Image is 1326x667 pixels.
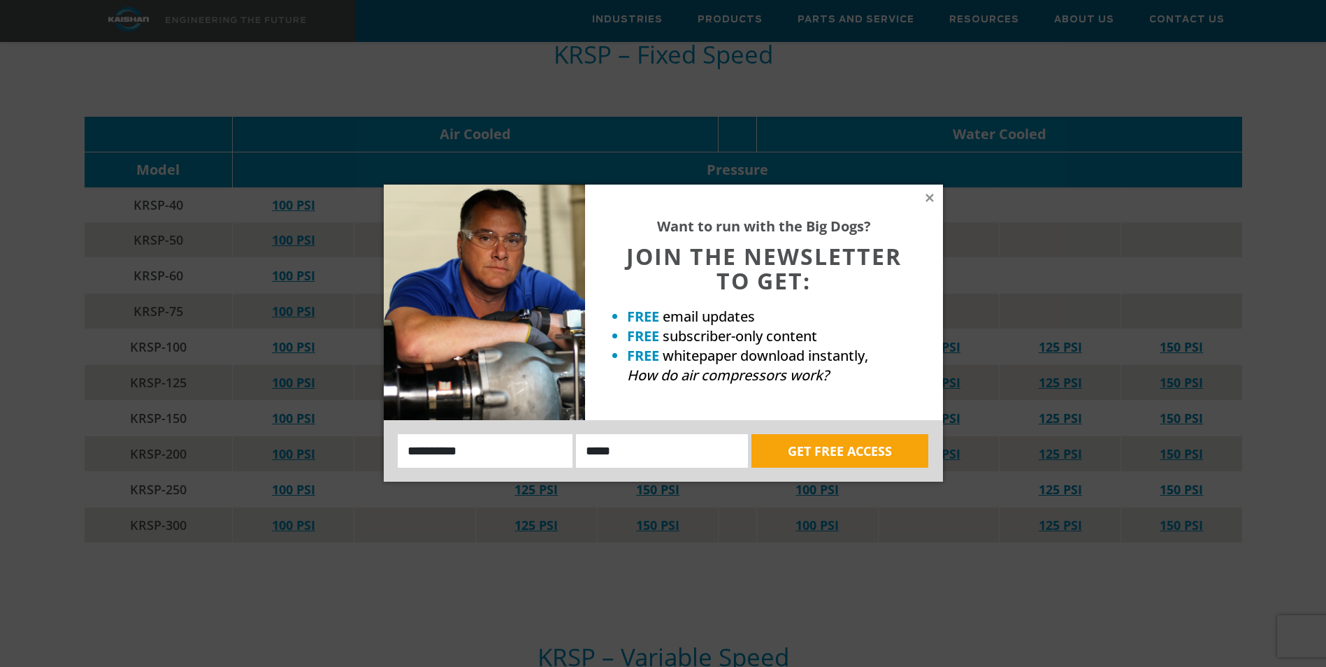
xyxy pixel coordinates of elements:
span: email updates [663,307,755,326]
input: Name: [398,434,573,468]
span: JOIN THE NEWSLETTER TO GET: [626,241,902,296]
button: GET FREE ACCESS [751,434,928,468]
button: Close [923,192,936,204]
span: subscriber-only content [663,327,817,345]
strong: FREE [627,327,659,345]
strong: Want to run with the Big Dogs? [657,217,871,236]
input: Email [576,434,748,468]
strong: FREE [627,307,659,326]
strong: FREE [627,346,659,365]
span: whitepaper download instantly, [663,346,868,365]
em: How do air compressors work? [627,366,829,385]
